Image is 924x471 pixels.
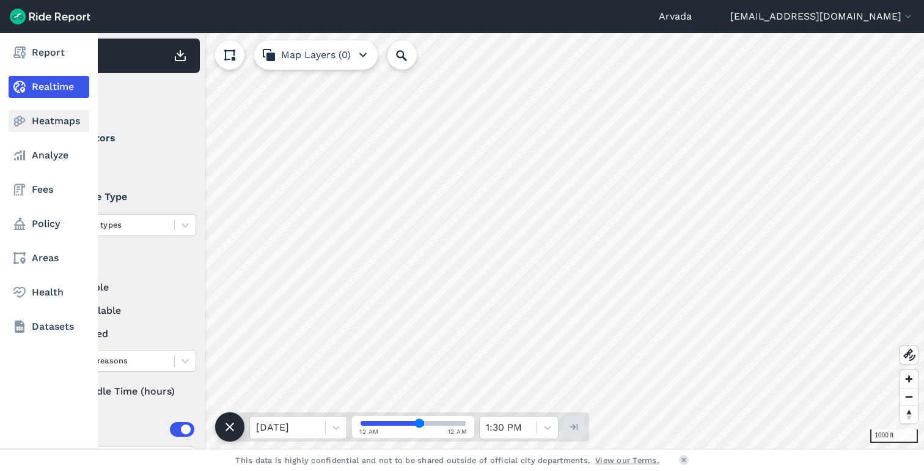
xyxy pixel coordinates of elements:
summary: Operators [50,121,194,155]
a: Areas [9,247,89,269]
label: unavailable [50,303,196,318]
span: 12 AM [359,427,379,436]
button: [EMAIL_ADDRESS][DOMAIN_NAME] [730,9,914,24]
div: Idle Time (hours) [50,380,196,402]
a: Analyze [9,144,89,166]
button: Zoom in [900,370,918,388]
button: Map Layers (0) [254,40,378,70]
summary: Status [50,246,194,280]
a: Report [9,42,89,64]
button: Zoom out [900,388,918,406]
div: Areas [66,422,194,437]
a: Heatmaps [9,110,89,132]
div: 1000 ft [870,429,918,443]
button: Reset bearing to north [900,406,918,423]
div: Filter [45,78,200,116]
span: 12 AM [448,427,468,436]
label: reserved [50,327,196,341]
canvas: Map [39,33,924,449]
a: Health [9,281,89,303]
a: Realtime [9,76,89,98]
a: Fees [9,179,89,201]
summary: Areas [50,412,194,447]
a: Policy [9,213,89,235]
label: Lime [50,155,196,170]
input: Search Location or Vehicles [387,40,436,70]
a: Datasets [9,316,89,338]
label: available [50,280,196,295]
a: Arvada [659,9,692,24]
summary: Vehicle Type [50,180,194,214]
a: View our Terms. [595,454,659,466]
img: Ride Report [10,9,90,24]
